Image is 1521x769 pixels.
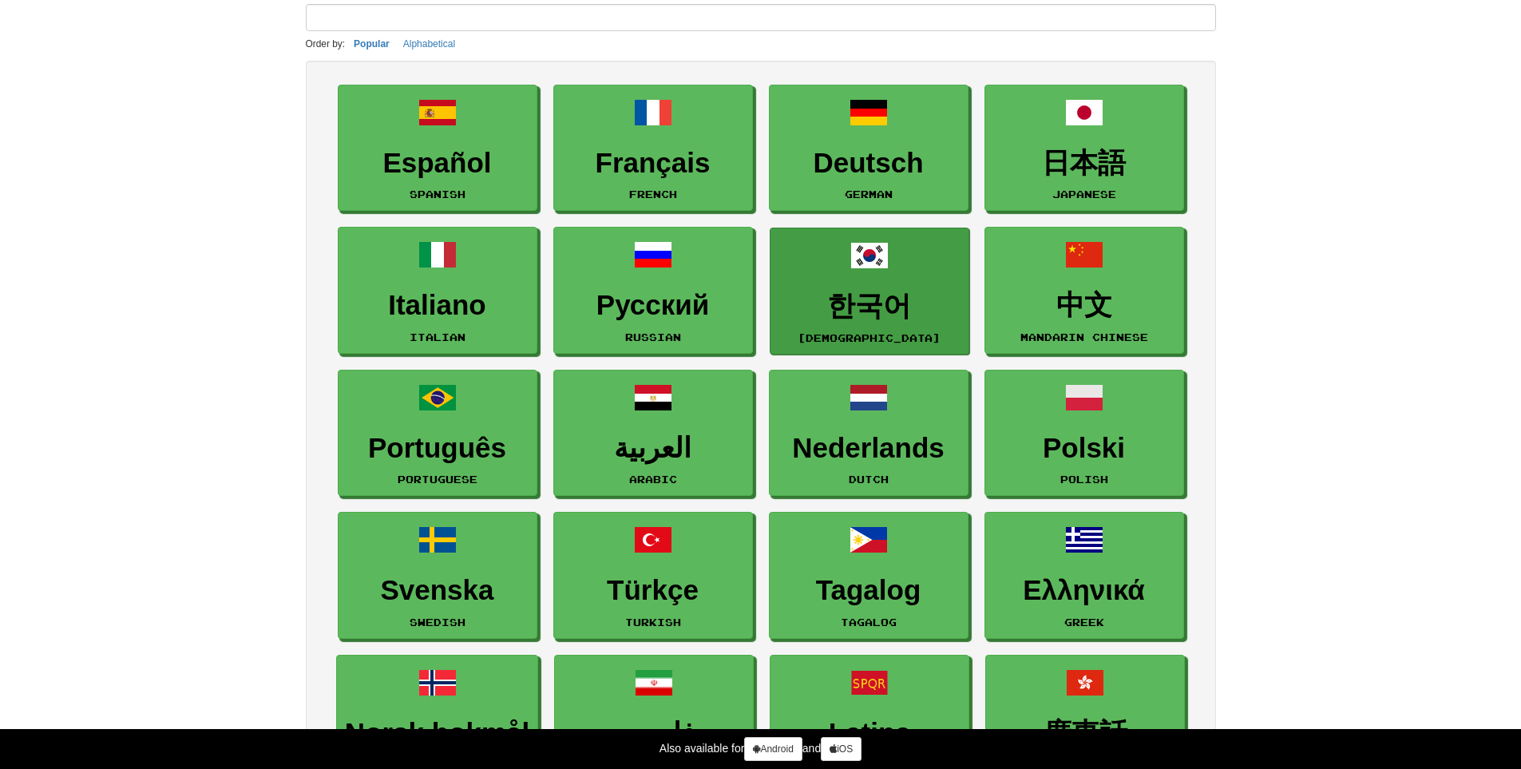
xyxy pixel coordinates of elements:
small: Tagalog [841,616,897,628]
a: ItalianoItalian [338,227,537,354]
a: FrançaisFrench [553,85,753,212]
small: Spanish [410,188,465,200]
a: ΕλληνικάGreek [984,512,1184,639]
h3: Français [562,148,744,179]
a: iOS [821,737,862,761]
h3: Latina [778,718,961,749]
a: Android [744,737,802,761]
h3: Русский [562,290,744,321]
a: PolskiPolish [984,370,1184,497]
small: Order by: [306,38,346,50]
a: EspañolSpanish [338,85,537,212]
small: Mandarin Chinese [1020,331,1148,343]
a: SvenskaSwedish [338,512,537,639]
h3: 日本語 [993,148,1175,179]
h3: Português [347,433,529,464]
small: Turkish [625,616,681,628]
small: German [845,188,893,200]
h3: Deutsch [778,148,960,179]
h3: Norsk bokmål [345,718,529,749]
h3: Polski [993,433,1175,464]
a: العربيةArabic [553,370,753,497]
h3: 中文 [993,290,1175,321]
h3: 한국어 [778,291,961,322]
h3: العربية [562,433,744,464]
button: Popular [349,35,394,53]
a: 한국어[DEMOGRAPHIC_DATA] [770,228,969,355]
small: Polish [1060,474,1108,485]
button: Alphabetical [398,35,460,53]
small: Russian [625,331,681,343]
a: TagalogTagalog [769,512,968,639]
h3: Tagalog [778,575,960,606]
h3: فارسی [563,718,745,749]
h3: Türkçe [562,575,744,606]
h3: Svenska [347,575,529,606]
h3: Ελληνικά [993,575,1175,606]
small: Dutch [849,474,889,485]
h3: Español [347,148,529,179]
h3: Nederlands [778,433,960,464]
a: 中文Mandarin Chinese [984,227,1184,354]
h3: Italiano [347,290,529,321]
small: [DEMOGRAPHIC_DATA] [798,332,941,343]
a: 日本語Japanese [984,85,1184,212]
a: TürkçeTurkish [553,512,753,639]
a: РусскийRussian [553,227,753,354]
small: Portuguese [398,474,477,485]
a: PortuguêsPortuguese [338,370,537,497]
a: DeutschGerman [769,85,968,212]
small: Japanese [1052,188,1116,200]
a: NederlandsDutch [769,370,968,497]
small: French [629,188,677,200]
small: Greek [1064,616,1104,628]
small: Arabic [629,474,677,485]
small: Swedish [410,616,465,628]
h3: 廣東話 [994,718,1176,749]
small: Italian [410,331,465,343]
